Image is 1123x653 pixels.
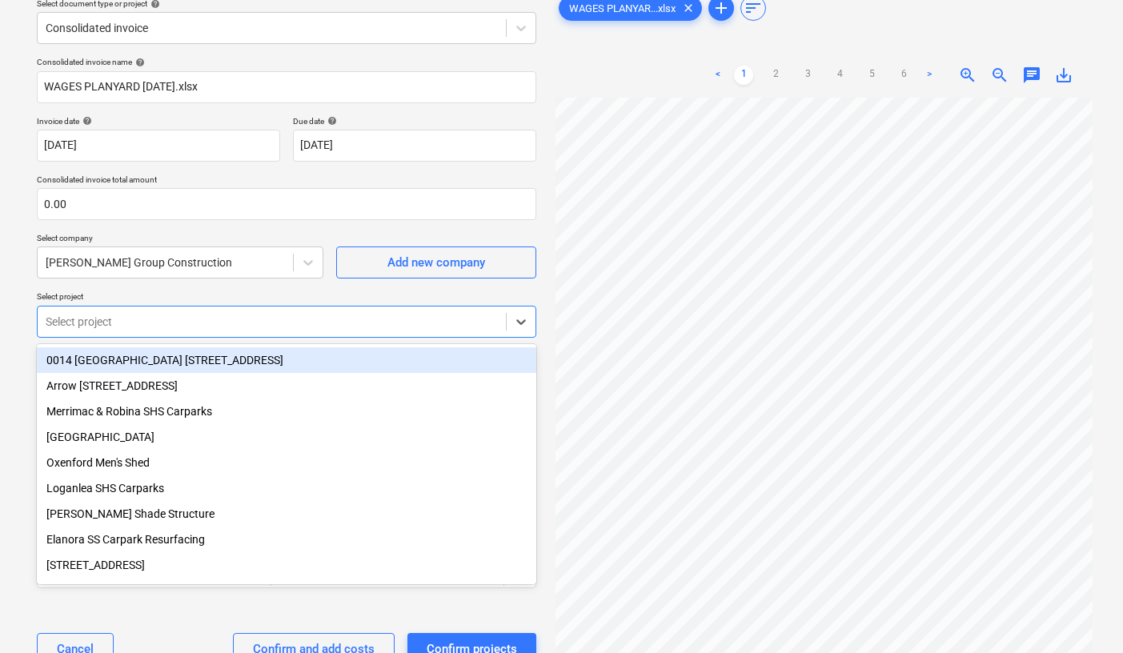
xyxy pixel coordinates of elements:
div: Oxenford Men's Shed [37,450,536,475]
p: Select project [37,291,536,305]
a: Previous page [708,66,728,85]
input: Consolidated invoice name [37,71,536,103]
a: Page 6 [894,66,913,85]
a: Next page [920,66,939,85]
span: help [132,58,145,67]
div: Invoice date [37,116,280,126]
input: Invoice date not specified [37,130,280,162]
div: [GEOGRAPHIC_DATA] [37,424,536,450]
a: Page 5 [862,66,881,85]
input: Consolidated invoice total amount [37,188,536,220]
span: help [79,116,92,126]
div: Loganlea SHS Carparks [37,475,536,501]
span: zoom_out [990,66,1009,85]
a: Page 1 is your current page [734,66,753,85]
div: 0014 Charter Hall 131 Main Beach Rd [37,347,536,373]
a: Page 3 [798,66,817,85]
span: zoom_in [958,66,977,85]
span: help [324,116,337,126]
span: WAGES PLANYAR...xlsx [559,2,685,14]
div: Add new company [387,252,485,273]
div: Due date [293,116,536,126]
div: Consolidated invoice name [37,57,536,67]
iframe: Chat Widget [1043,576,1123,653]
div: Ashmore SS Shade Structure [37,501,536,527]
div: 10 Silstone Place [37,552,536,578]
span: chat [1022,66,1041,85]
div: Elanora SS Carpark Resurfacing [37,527,536,552]
div: Arrow [STREET_ADDRESS] [37,373,536,399]
span: save_alt [1054,66,1073,85]
p: Select company [37,233,323,246]
div: Hillview SS Carpark [37,424,536,450]
a: Page 4 [830,66,849,85]
div: Arrow 82 Noosa St [37,373,536,399]
input: Due date not specified [293,130,536,162]
button: Add new company [336,246,536,278]
a: Page 2 [766,66,785,85]
div: 0014 [GEOGRAPHIC_DATA] [STREET_ADDRESS] [37,347,536,373]
div: 28 Akuna Court Crossover [37,578,536,603]
div: Merrimac & Robina SHS Carparks [37,399,536,424]
div: [PERSON_NAME] Shade Structure [37,501,536,527]
div: [STREET_ADDRESS] [37,552,536,578]
p: Consolidated invoice total amount [37,174,536,188]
